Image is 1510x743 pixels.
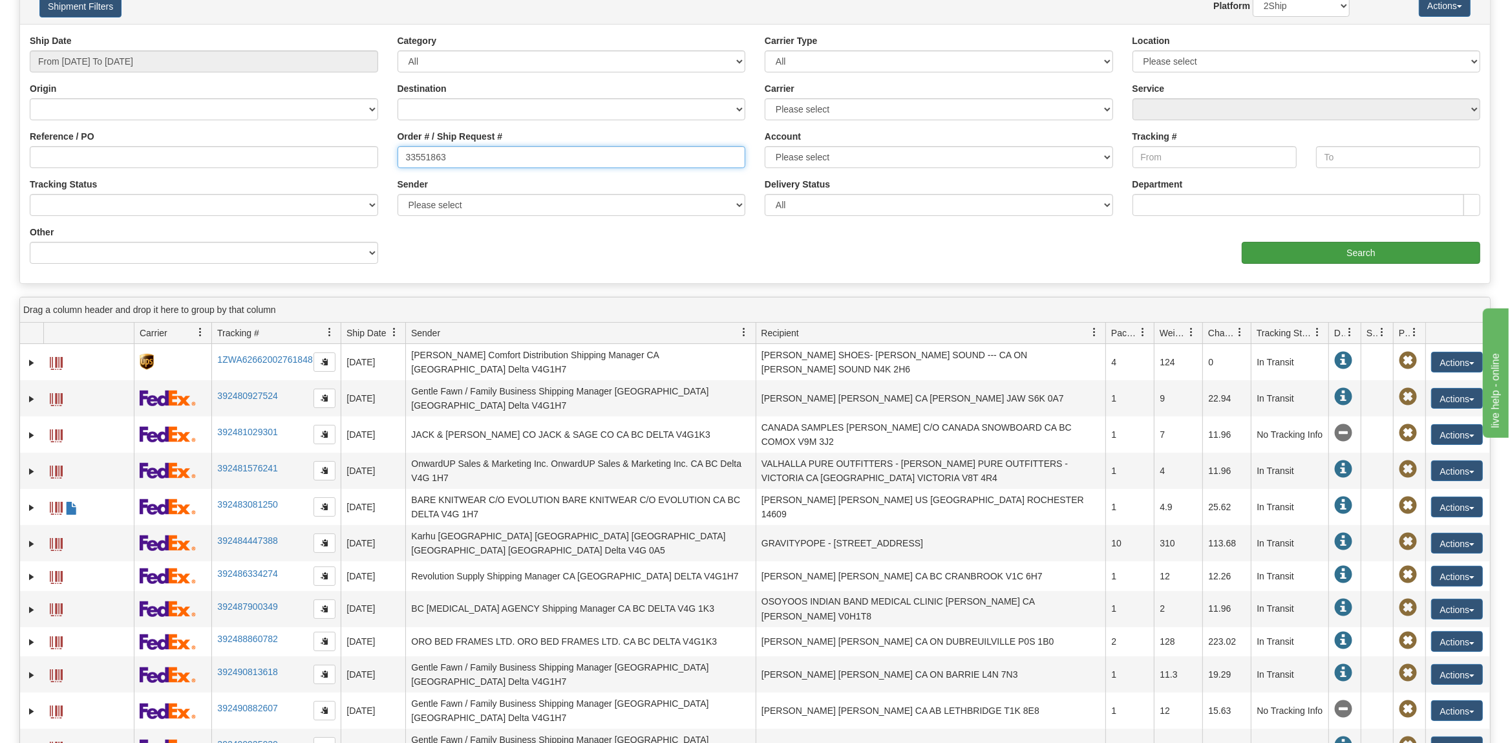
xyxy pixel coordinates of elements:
[398,130,503,143] label: Order # / Ship Request #
[1399,664,1417,682] span: Pickup Not Assigned
[1257,327,1313,339] span: Tracking Status
[1251,416,1328,453] td: No Tracking Info
[1431,497,1483,517] button: Actions
[1105,416,1154,453] td: 1
[405,561,756,591] td: Revolution Supply Shipping Manager CA [GEOGRAPHIC_DATA] DELTA V4G1H7
[405,489,756,525] td: BARE KNITWEAR C/O EVOLUTION BARE KNITWEAR C/O EVOLUTION CA BC DELTA V4G 1H7
[1334,327,1345,339] span: Delivery Status
[30,34,72,47] label: Ship Date
[1339,321,1361,343] a: Delivery Status filter column settings
[25,636,38,649] a: Expand
[1251,591,1328,627] td: In Transit
[140,703,196,719] img: 2 - FedEx Express®
[1202,561,1251,591] td: 12.26
[1334,424,1352,442] span: No Tracking Info
[1431,566,1483,587] button: Actions
[341,344,405,380] td: [DATE]
[341,591,405,627] td: [DATE]
[1202,693,1251,729] td: 15.63
[314,497,335,517] button: Copy to clipboard
[1202,344,1251,380] td: 0
[140,535,196,551] img: 2 - FedEx Express®
[25,669,38,682] a: Expand
[314,632,335,651] button: Copy to clipboard
[1399,700,1417,718] span: Pickup Not Assigned
[1399,388,1417,406] span: Pickup Not Assigned
[1105,591,1154,627] td: 1
[1334,566,1352,584] span: In Transit
[1208,327,1235,339] span: Charge
[405,627,756,657] td: ORO BED FRAMES LTD. ORO BED FRAMES LTD. CA BC DELTA V4G1K3
[1132,178,1183,191] label: Department
[398,34,437,47] label: Category
[1251,525,1328,561] td: In Transit
[1251,627,1328,657] td: In Transit
[341,693,405,729] td: [DATE]
[50,532,63,553] a: Label
[765,178,830,191] label: Delivery Status
[1334,700,1352,718] span: No Tracking Info
[1306,321,1328,343] a: Tracking Status filter column settings
[405,344,756,380] td: [PERSON_NAME] Comfort Distribution Shipping Manager CA [GEOGRAPHIC_DATA] Delta V4G1H7
[50,565,63,586] a: Label
[1316,146,1480,168] input: To
[217,391,277,401] a: 392480927524
[1154,627,1202,657] td: 128
[217,327,259,339] span: Tracking #
[1431,533,1483,554] button: Actions
[189,321,211,343] a: Carrier filter column settings
[756,627,1106,657] td: [PERSON_NAME] [PERSON_NAME] CA ON DUBREUILVILLE P0S 1B0
[1399,497,1417,515] span: Pickup Not Assigned
[756,416,1106,453] td: CANADA SAMPLES [PERSON_NAME] C/O CANADA SNOWBOARD CA BC COMOX V9M 3J2
[217,535,277,546] a: 392484447388
[1202,656,1251,693] td: 19.29
[346,327,386,339] span: Ship Date
[25,356,38,369] a: Expand
[1480,305,1509,437] iframe: chat widget
[341,525,405,561] td: [DATE]
[765,82,794,95] label: Carrier
[217,463,277,473] a: 392481576241
[319,321,341,343] a: Tracking # filter column settings
[1154,489,1202,525] td: 4.9
[1399,566,1417,584] span: Pickup Not Assigned
[405,380,756,416] td: Gentle Fawn / Family Business Shipping Manager [GEOGRAPHIC_DATA] [GEOGRAPHIC_DATA] Delta V4G1H7
[1399,352,1417,370] span: Pickup Not Assigned
[756,344,1106,380] td: [PERSON_NAME] SHOES- [PERSON_NAME] SOUND --- CA ON [PERSON_NAME] SOUND N4K 2H6
[30,82,56,95] label: Origin
[1105,380,1154,416] td: 1
[314,665,335,684] button: Copy to clipboard
[25,705,38,718] a: Expand
[756,453,1106,489] td: VALHALLA PURE OUTFITTERS - [PERSON_NAME] PURE OUTFITTERS - VICTORIA CA [GEOGRAPHIC_DATA] VICTORIA...
[756,380,1106,416] td: [PERSON_NAME] [PERSON_NAME] CA [PERSON_NAME] JAW S6K 0A7
[50,460,63,480] a: Label
[25,570,38,583] a: Expand
[1334,460,1352,479] span: In Transit
[65,496,78,517] a: Commercial Invoice
[25,429,38,442] a: Expand
[1229,321,1251,343] a: Charge filter column settings
[314,599,335,619] button: Copy to clipboard
[756,489,1106,525] td: [PERSON_NAME] [PERSON_NAME] US [GEOGRAPHIC_DATA] ROCHESTER 14609
[756,561,1106,591] td: [PERSON_NAME] [PERSON_NAME] CA BC CRANBROOK V1C 6H7
[217,568,277,579] a: 392486334274
[217,703,277,713] a: 392490882607
[1105,693,1154,729] td: 1
[405,656,756,693] td: Gentle Fawn / Family Business Shipping Manager [GEOGRAPHIC_DATA] [GEOGRAPHIC_DATA] Delta V4G1H7
[10,8,120,23] div: live help - online
[50,424,63,444] a: Label
[50,630,63,651] a: Label
[20,297,1490,323] div: grid grouping header
[405,416,756,453] td: JACK & [PERSON_NAME] CO JACK & SAGE CO CA BC DELTA V4G1K3
[1132,34,1170,47] label: Location
[1251,656,1328,693] td: In Transit
[1399,533,1417,551] span: Pickup Not Assigned
[756,591,1106,627] td: OSOYOOS INDIAN BAND MEDICAL CLINIC [PERSON_NAME] CA [PERSON_NAME] V0H1T8
[1431,460,1483,481] button: Actions
[140,667,196,683] img: 2 - FedEx Express®
[405,693,756,729] td: Gentle Fawn / Family Business Shipping Manager [GEOGRAPHIC_DATA] [GEOGRAPHIC_DATA] Delta V4G1H7
[30,178,97,191] label: Tracking Status
[1202,380,1251,416] td: 22.94
[1251,693,1328,729] td: No Tracking Info
[30,226,54,239] label: Other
